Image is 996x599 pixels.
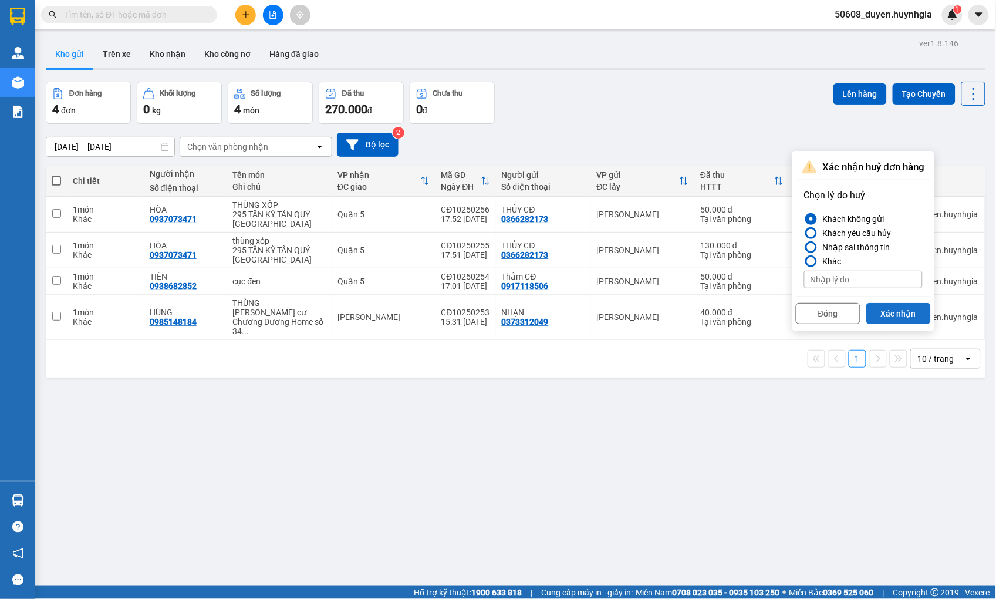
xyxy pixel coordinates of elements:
[150,169,221,179] div: Người nhận
[150,272,221,281] div: TIÊN
[10,10,28,22] span: Gửi:
[112,24,194,38] div: HÒA
[700,205,784,214] div: 50.000 đ
[893,277,978,286] div: 50608_duyen.huynhgia
[826,7,942,22] span: 50608_duyen.huynhgia
[195,40,260,68] button: Kho công nợ
[968,5,989,25] button: caret-down
[337,182,420,191] div: ĐC giao
[93,40,140,68] button: Trên xe
[319,82,404,124] button: Đã thu270.000đ
[332,166,435,197] th: Toggle SortBy
[441,241,490,250] div: CĐ10250255
[818,226,892,240] div: Khách yêu cầu hủy
[414,586,522,599] span: Hỗ trợ kỹ thuật:
[866,303,931,324] button: Xác nhận
[232,308,325,336] div: Chung cư Chương Dương Home số 34 đường 12, Phường Trường Thọ, Thủ Đức
[502,281,549,291] div: 0917118506
[112,38,194,55] div: 0937073471
[883,586,884,599] span: |
[337,245,430,255] div: Quận 5
[818,212,884,226] div: Khách không gửi
[541,586,633,599] span: Cung cấp máy in - giấy in:
[789,586,874,599] span: Miền Bắc
[232,245,325,264] div: 295 TÂN KỲ TÂN QUÝ TÂN PHÚ
[337,312,430,322] div: [PERSON_NAME]
[150,308,221,317] div: HÙNG
[597,277,689,286] div: [PERSON_NAME]
[46,82,131,124] button: Đơn hàng4đơn
[73,250,138,260] div: Khác
[597,245,689,255] div: [PERSON_NAME]
[232,182,325,191] div: Ghi chú
[52,102,59,116] span: 4
[269,11,277,19] span: file-add
[597,210,689,219] div: [PERSON_NAME]
[502,241,585,250] div: THỦY CĐ
[140,40,195,68] button: Kho nhận
[416,102,423,116] span: 0
[228,82,313,124] button: Số lượng4món
[700,182,774,191] div: HTTT
[49,11,57,19] span: search
[143,102,150,116] span: 0
[342,89,364,97] div: Đã thu
[337,210,430,219] div: Quận 5
[796,154,931,180] div: Xác nhận huỷ đơn hàng
[893,312,978,322] div: 50608_duyen.huynhgia
[10,8,25,25] img: logo-vxr
[441,281,490,291] div: 17:01 [DATE]
[954,5,962,14] sup: 1
[187,141,268,153] div: Chọn văn phòng nhận
[441,205,490,214] div: CĐ10250256
[531,586,532,599] span: |
[920,37,959,50] div: ver 1.8.146
[232,236,325,245] div: thùng xốp
[46,40,93,68] button: Kho gửi
[73,317,138,327] div: Khác
[433,89,463,97] div: Chưa thu
[232,277,325,286] div: cục đen
[367,106,372,115] span: đ
[152,106,161,115] span: kg
[73,241,138,250] div: 1 món
[69,89,102,97] div: Đơn hàng
[337,277,430,286] div: Quận 5
[9,75,45,88] span: Đã thu :
[150,214,197,224] div: 0937073471
[441,317,490,327] div: 15:31 [DATE]
[12,574,23,585] span: message
[818,240,890,254] div: Nhập sai thông tin
[833,83,887,105] button: Lên hàng
[441,272,490,281] div: CĐ10250254
[234,102,241,116] span: 4
[673,588,780,597] strong: 0708 023 035 - 0935 103 250
[73,214,138,224] div: Khác
[502,214,549,224] div: 0366282173
[150,317,197,327] div: 0985148184
[315,142,325,152] svg: open
[947,9,958,20] img: icon-new-feature
[700,214,784,224] div: Tại văn phòng
[502,250,549,260] div: 0366282173
[150,250,197,260] div: 0937073471
[823,588,874,597] strong: 0369 525 060
[956,5,960,14] span: 1
[423,106,427,115] span: đ
[10,51,104,67] div: 0366282173
[160,89,196,97] div: Khối lượng
[410,82,495,124] button: Chưa thu0đ
[9,74,106,88] div: 50.000
[931,588,939,597] span: copyright
[263,5,283,25] button: file-add
[893,176,978,186] div: Nhân viên
[441,170,481,180] div: Mã GD
[502,308,585,317] div: NHẠN
[591,166,695,197] th: Toggle SortBy
[694,166,789,197] th: Toggle SortBy
[73,281,138,291] div: Khác
[783,590,786,595] span: ⚪️
[974,9,984,20] span: caret-down
[112,11,140,23] span: Nhận:
[502,182,585,191] div: Số điện thoại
